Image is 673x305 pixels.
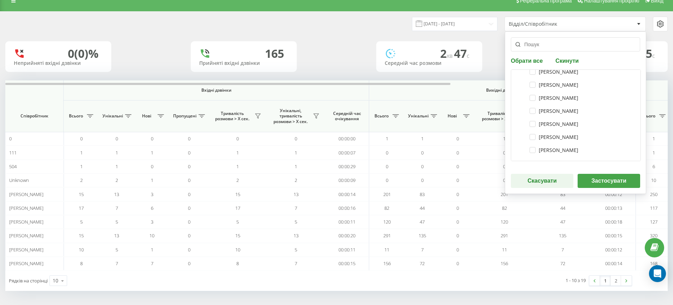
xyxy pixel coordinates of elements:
[68,47,99,60] div: 0 (0)%
[188,246,190,253] span: 0
[440,46,454,61] span: 2
[235,191,240,197] span: 15
[114,191,119,197] span: 13
[420,191,425,197] span: 83
[270,108,311,124] span: Унікальні, тривалість розмови > Х сек.
[383,219,391,225] span: 120
[9,135,12,142] span: 0
[151,163,153,170] span: 0
[511,57,545,64] button: Обрати все
[553,57,581,64] button: Скинути
[502,205,507,211] span: 82
[503,150,506,156] span: 0
[454,46,470,61] span: 47
[236,150,239,156] span: 1
[236,177,239,183] span: 2
[592,243,636,257] td: 00:00:12
[592,187,636,201] td: 00:00:12
[420,205,425,211] span: 44
[456,232,459,239] span: 0
[467,52,470,60] span: c
[503,163,506,170] span: 0
[67,113,85,119] span: Всього
[592,257,636,270] td: 00:00:14
[511,174,573,188] button: Скасувати
[188,191,190,197] span: 0
[80,135,83,142] span: 0
[114,232,119,239] span: 13
[509,21,593,27] div: Відділ/Співробітник
[151,150,153,156] span: 1
[236,219,239,225] span: 5
[384,246,389,253] span: 11
[325,132,369,146] td: 00:00:00
[560,191,565,197] span: 83
[456,177,459,183] span: 0
[383,191,391,197] span: 201
[447,52,454,60] span: хв
[9,219,43,225] span: [PERSON_NAME]
[610,276,621,286] a: 2
[330,111,364,122] span: Середній час очікування
[421,150,424,156] span: 0
[383,260,391,267] span: 156
[592,229,636,243] td: 00:00:15
[530,147,578,153] label: [PERSON_NAME]
[650,205,657,211] span: 117
[188,219,190,225] span: 0
[151,246,153,253] span: 1
[325,229,369,243] td: 00:00:20
[559,232,566,239] span: 135
[235,246,240,253] span: 10
[502,246,507,253] span: 11
[456,246,459,253] span: 0
[421,163,424,170] span: 0
[639,46,655,61] span: 15
[188,150,190,156] span: 0
[479,111,519,122] span: Тривалість розмови > Х сек.
[421,135,424,142] span: 1
[151,260,153,267] span: 7
[383,232,391,239] span: 291
[456,219,459,225] span: 0
[9,150,17,156] span: 111
[443,113,461,119] span: Нові
[421,177,424,183] span: 0
[420,219,425,225] span: 47
[649,265,666,282] div: Open Intercom Messenger
[384,205,389,211] span: 82
[102,113,123,119] span: Унікальні
[116,177,118,183] span: 2
[188,163,190,170] span: 0
[236,163,239,170] span: 1
[592,215,636,229] td: 00:00:18
[325,146,369,159] td: 00:00:07
[325,243,369,257] td: 00:00:11
[80,163,83,170] span: 1
[295,219,297,225] span: 5
[456,191,459,197] span: 0
[82,87,350,93] span: Вхідні дзвінки
[325,187,369,201] td: 00:00:14
[578,174,640,188] button: Застосувати
[235,232,240,239] span: 15
[116,150,118,156] span: 1
[325,160,369,173] td: 00:00:29
[53,277,58,284] div: 10
[386,150,388,156] span: 0
[116,135,118,142] span: 0
[501,232,508,239] span: 291
[235,205,240,211] span: 17
[325,173,369,187] td: 00:00:09
[79,246,84,253] span: 10
[325,215,369,229] td: 00:00:11
[188,135,190,142] span: 0
[79,232,84,239] span: 15
[386,163,388,170] span: 0
[295,135,297,142] span: 0
[294,232,299,239] span: 13
[386,135,388,142] span: 1
[651,177,656,183] span: 10
[420,260,425,267] span: 72
[530,95,578,101] label: [PERSON_NAME]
